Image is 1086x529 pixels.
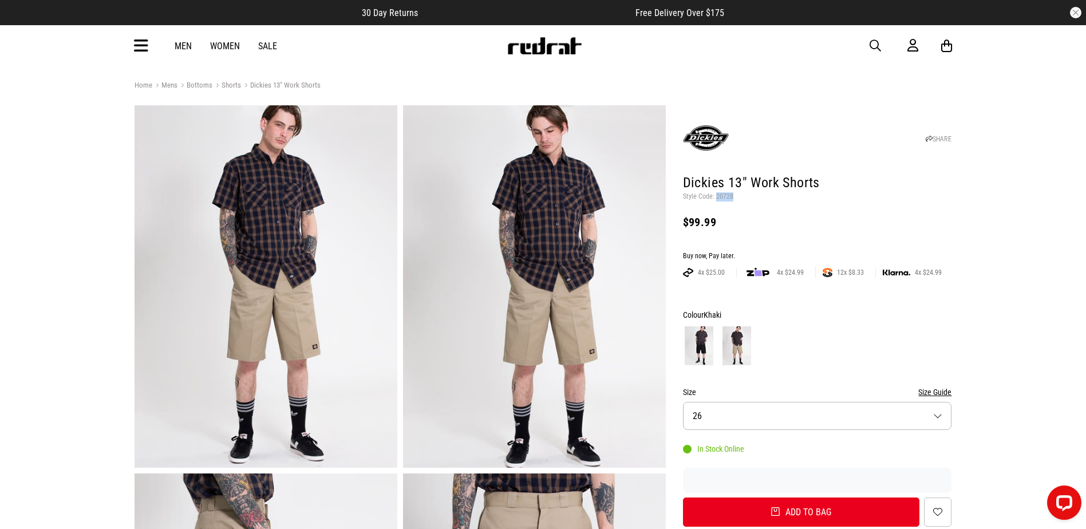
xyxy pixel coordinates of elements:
[683,498,920,527] button: Add to bag
[683,308,952,322] div: Colour
[152,81,177,92] a: Mens
[693,410,702,421] span: 26
[683,252,952,261] div: Buy now, Pay later.
[135,81,152,89] a: Home
[683,115,729,161] img: Dickies
[832,268,868,277] span: 12x $8.33
[683,268,693,277] img: AFTERPAY
[683,192,952,202] p: Style Code: 20728
[722,326,751,365] img: Khaki
[683,475,952,486] iframe: Customer reviews powered by Trustpilot
[772,268,808,277] span: 4x $24.99
[258,41,277,52] a: Sale
[747,267,769,278] img: zip
[683,174,952,192] h1: Dickies 13" Work Shorts
[883,270,910,276] img: KLARNA
[210,41,240,52] a: Women
[683,215,952,229] div: $99.99
[507,37,582,54] img: Redrat logo
[403,105,666,468] img: Dickies 13" Work Shorts in Brown
[1038,481,1086,529] iframe: LiveChat chat widget
[704,310,721,319] span: Khaki
[823,268,832,277] img: SPLITPAY
[175,41,192,52] a: Men
[135,105,397,468] img: Dickies 13" Work Shorts in Brown
[177,81,212,92] a: Bottoms
[441,7,613,18] iframe: Customer reviews powered by Trustpilot
[918,385,951,399] button: Size Guide
[685,326,713,365] img: Black/Black
[683,402,952,430] button: 26
[683,444,744,453] div: In Stock Online
[241,81,321,92] a: Dickies 13" Work Shorts
[683,385,952,399] div: Size
[635,7,724,18] span: Free Delivery Over $175
[212,81,241,92] a: Shorts
[926,135,951,143] a: SHARE
[362,7,418,18] span: 30 Day Returns
[910,268,946,277] span: 4x $24.99
[693,268,729,277] span: 4x $25.00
